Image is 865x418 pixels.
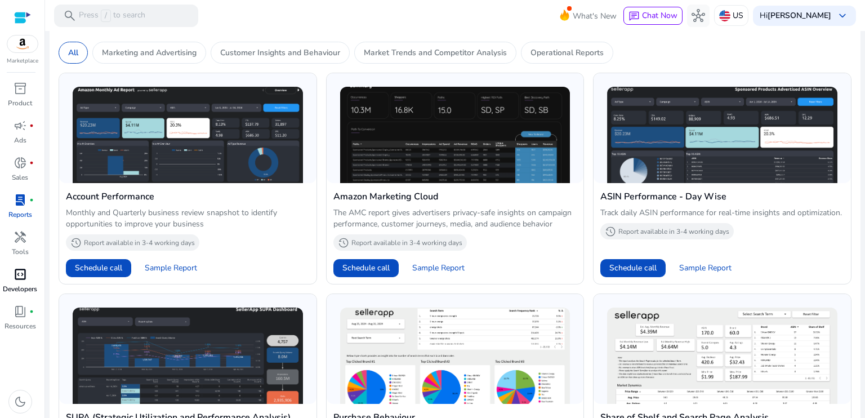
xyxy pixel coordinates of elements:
[333,259,399,277] button: Schedule call
[642,10,677,21] span: Chat Now
[768,10,831,21] b: [PERSON_NAME]
[14,135,26,145] p: Ads
[29,309,34,314] span: fiber_manual_record
[14,230,27,244] span: handyman
[342,262,390,274] span: Schedule call
[79,10,145,22] p: Press to search
[733,6,743,25] p: US
[101,10,111,22] span: /
[68,47,78,59] p: All
[14,82,27,95] span: inventory_2
[14,193,27,207] span: lab_profile
[679,263,732,274] span: Sample Report
[719,10,730,21] img: us.svg
[333,207,577,230] p: The AMC report gives advertisers privacy-safe insights on campaign performance, customer journeys...
[75,262,122,274] span: Schedule call
[692,9,705,23] span: hub
[333,190,577,203] h4: Amazon Marketing Cloud
[530,47,604,59] p: Operational Reports
[364,47,507,59] p: Market Trends and Competitor Analysis
[66,259,131,277] button: Schedule call
[14,305,27,318] span: book_4
[687,5,710,27] button: hub
[5,321,36,331] p: Resources
[29,198,34,202] span: fiber_manual_record
[623,7,683,25] button: chatChat Now
[836,9,849,23] span: keyboard_arrow_down
[29,123,34,128] span: fiber_manual_record
[600,190,844,203] h4: ASIN Performance - Day Wise
[12,172,28,183] p: Sales
[84,238,195,247] p: Report available in 3-4 working days
[66,190,310,203] h4: Account Performance
[573,6,617,26] span: What's New
[7,35,38,52] img: amazon.svg
[14,119,27,132] span: campaign
[14,268,27,281] span: code_blocks
[14,156,27,170] span: donut_small
[609,262,657,274] span: Schedule call
[605,226,616,237] span: history_2
[338,237,349,248] span: history_2
[12,247,29,257] p: Tools
[618,227,729,236] p: Report available in 3-4 working days
[63,9,77,23] span: search
[7,57,38,65] p: Marketplace
[29,161,34,165] span: fiber_manual_record
[403,259,474,277] button: Sample Report
[8,210,32,220] p: Reports
[760,12,831,20] p: Hi
[136,259,206,277] button: Sample Report
[102,47,197,59] p: Marketing and Advertising
[3,284,37,294] p: Developers
[220,47,340,59] p: Customer Insights and Behaviour
[14,395,27,408] span: dark_mode
[600,259,666,277] button: Schedule call
[670,259,741,277] button: Sample Report
[412,263,465,274] span: Sample Report
[628,11,640,22] span: chat
[145,263,197,274] span: Sample Report
[66,207,310,230] p: Monthly and Quarterly business review snapshot to identify opportunities to improve your business
[70,237,82,248] span: history_2
[600,207,844,219] p: Track daily ASIN performance for real-time insights and optimization.
[351,238,462,247] p: Report available in 3-4 working days
[8,98,32,108] p: Product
